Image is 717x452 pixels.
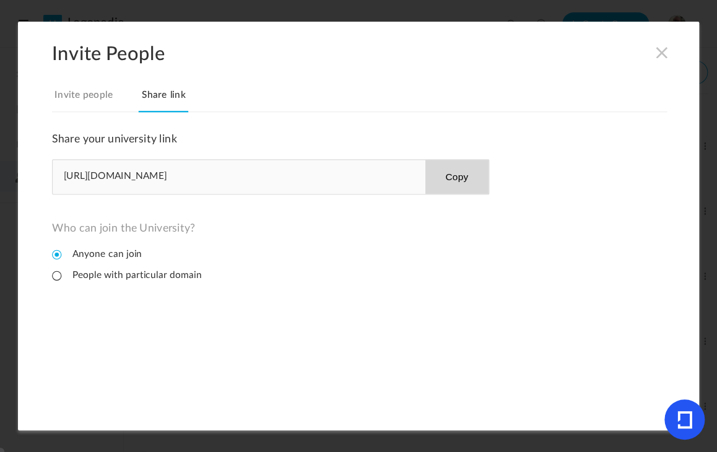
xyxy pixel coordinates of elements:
[52,269,202,281] li: People with particular domain
[52,248,142,260] li: Anyone can join
[139,87,188,113] a: Share link
[52,222,489,235] h3: Who can join the University?
[52,133,177,144] span: Share your university link
[52,42,699,65] h2: Invite People
[64,171,167,183] span: [URL][DOMAIN_NAME]
[425,160,489,194] button: Copy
